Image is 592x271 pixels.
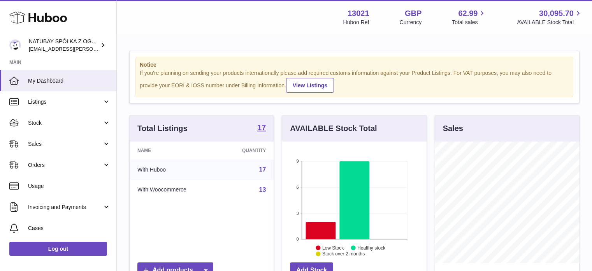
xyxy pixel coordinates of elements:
img: kacper.antkowski@natubay.pl [9,39,21,51]
span: Sales [28,140,102,148]
span: Invoicing and Payments [28,204,102,211]
span: Listings [28,98,102,106]
a: 13 [259,186,266,193]
a: 62.99 Total sales [452,8,487,26]
strong: Notice [140,61,569,69]
span: [EMAIL_ADDRESS][PERSON_NAME][DOMAIN_NAME] [29,46,156,52]
td: With Woocommerce [130,180,219,200]
span: Cases [28,225,111,232]
strong: 17 [257,124,266,131]
text: Stock over 2 months [322,251,365,257]
text: 0 [297,237,299,241]
text: 3 [297,211,299,215]
a: Log out [9,242,107,256]
th: Name [130,142,219,159]
text: Low Stock [322,245,344,250]
h3: AVAILABLE Stock Total [290,123,377,134]
text: 6 [297,185,299,190]
h3: Sales [443,123,463,134]
div: NATUBAY SPÓŁKA Z OGRANICZONĄ ODPOWIEDZIALNOŚCIĄ [29,38,99,53]
th: Quantity [219,142,274,159]
span: Orders [28,161,102,169]
strong: 13021 [348,8,369,19]
span: AVAILABLE Stock Total [517,19,583,26]
a: 17 [257,124,266,133]
span: Usage [28,182,111,190]
span: My Dashboard [28,77,111,85]
text: Healthy stock [357,245,386,250]
span: 62.99 [458,8,478,19]
text: 9 [297,159,299,163]
span: 30,095.70 [539,8,574,19]
a: 17 [259,166,266,173]
a: View Listings [286,78,334,93]
td: With Huboo [130,159,219,180]
div: Huboo Ref [343,19,369,26]
span: Stock [28,119,102,127]
a: 30,095.70 AVAILABLE Stock Total [517,8,583,26]
div: If you're planning on sending your products internationally please add required customs informati... [140,69,569,93]
h3: Total Listings [137,123,188,134]
strong: GBP [405,8,422,19]
div: Currency [400,19,422,26]
span: Total sales [452,19,487,26]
